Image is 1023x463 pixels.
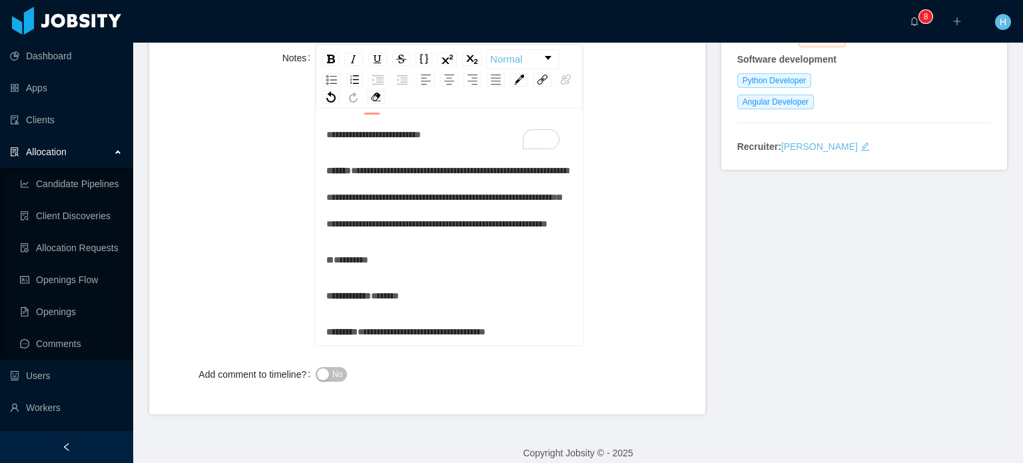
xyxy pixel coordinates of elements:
a: Block Type [487,50,559,69]
div: Justify [487,73,505,87]
div: Right [464,73,482,87]
i: icon: bell [910,17,919,26]
a: icon: file-textOpenings [20,298,123,325]
div: Left [417,73,435,87]
span: Worker Status: [737,34,799,45]
div: rdw-block-control [484,49,561,69]
a: icon: file-searchClient Discoveries [20,203,123,229]
i: icon: plus [952,17,962,26]
div: rdw-inline-control [320,49,484,69]
div: Bold [322,53,339,66]
div: Center [440,73,458,87]
label: Add comment to timeline? [198,369,316,380]
span: Python Developer [737,73,811,88]
span: H [1000,14,1006,30]
a: icon: pie-chartDashboard [10,43,123,69]
a: icon: profile [10,426,123,453]
a: icon: messageComments [20,330,123,357]
span: No [332,368,342,381]
div: rdw-history-control [320,91,364,104]
a: icon: appstoreApps [10,75,123,101]
div: Undo [322,91,340,104]
div: rdw-toolbar [316,45,583,109]
div: rdw-link-control [531,73,577,87]
strong: Recruiter: [737,141,781,152]
a: icon: userWorkers [10,394,123,421]
div: Unordered [322,73,341,87]
div: Unlink [557,73,575,87]
div: Italic [344,53,363,66]
div: rdw-color-picker [508,73,531,87]
a: [PERSON_NAME] [781,141,858,152]
div: rdw-wrapper [316,45,583,345]
sup: 8 [919,10,932,23]
div: rdw-remove-control [364,91,388,104]
div: Redo [345,91,362,104]
span: Normal [490,46,522,73]
div: Underline [368,53,387,66]
strong: Software development [737,54,837,65]
i: icon: edit [860,142,870,151]
div: Link [533,73,551,87]
label: Notes [282,53,316,63]
p: 8 [924,10,928,23]
div: Monospace [416,53,432,66]
div: Subscript [462,53,482,66]
a: icon: auditClients [10,107,123,133]
span: Allocation [26,147,67,157]
div: Strikethrough [392,53,410,66]
div: rdw-dropdown [486,49,559,69]
a: icon: robotUsers [10,362,123,389]
div: Indent [368,73,388,87]
div: rdw-textalign-control [414,73,508,87]
div: Superscript [438,53,457,66]
span: Angular Developer [737,95,814,109]
div: Ordered [346,73,363,87]
div: rdw-list-control [320,73,414,87]
a: icon: line-chartCandidate Pipelines [20,171,123,197]
i: icon: solution [10,147,19,157]
div: Remove [367,91,385,104]
div: Outdent [393,73,412,87]
a: icon: file-doneAllocation Requests [20,234,123,261]
a: icon: idcardOpenings Flow [20,266,123,293]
